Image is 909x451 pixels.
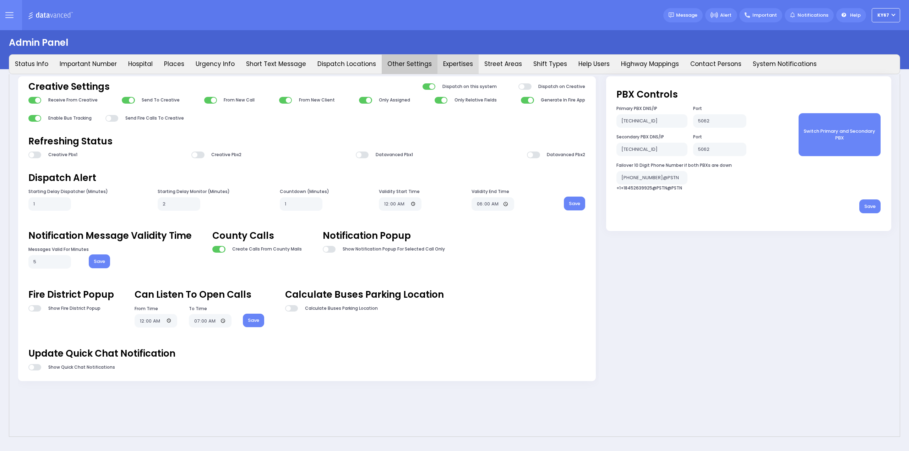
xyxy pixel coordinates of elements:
label: Show Fire District Popup [28,305,100,312]
div: Refreshing Status [28,134,586,148]
button: Hospital [123,55,158,74]
label: Dispatch on this system [423,83,497,90]
span: KY67 [877,12,889,18]
button: Save [243,314,264,327]
div: Can Listen To Open Calls [135,288,264,302]
button: Dispatch Locations [312,55,382,74]
button: Short Text Message [240,55,312,74]
label: Dispatch on Creative [518,83,585,90]
button: Urgency Info [190,55,240,74]
div: Notification Popup [323,229,445,243]
label: Starting Delay Monitor (Minutes) [158,188,230,195]
button: Important Number [54,55,123,74]
div: Dispatch Alert [28,171,586,185]
label: Enable Bus Tracking [28,115,92,122]
div: Fire District Popup [28,288,114,302]
label: Port [693,134,702,140]
button: Save [89,254,110,268]
button: Switch Primary and Secondary PBX [799,113,881,156]
label: Create Calls From County Mails [212,246,302,253]
button: Highway Mappings [615,55,685,74]
label: From New Client [279,97,335,104]
div: Calculate Buses Parking Location [285,288,444,302]
button: Contact Persons [685,55,747,74]
button: KY67 [872,8,900,22]
span: Message [676,12,697,19]
div: Admin Panel [9,36,69,50]
button: Street Areas [479,55,528,74]
label: Messages Valid For Minutes [28,246,89,253]
span: Important [752,12,777,19]
label: Primary PBX DNS/IP [616,105,657,112]
img: message.svg [669,12,674,18]
label: Secondary PBX DNS/IP [616,134,664,140]
label: Validity End Time [472,188,509,195]
label: Port [693,105,702,112]
label: Creative Pbx1 [28,152,77,158]
label: Only Assigned [359,97,410,104]
button: Expertises [437,55,479,74]
button: System Notifications [747,55,822,74]
button: Other Settings [382,55,437,74]
span: Alert [720,12,731,19]
span: Help [850,12,861,19]
button: Status Info [9,55,54,74]
label: Starting Delay Dispatcher (Minutes) [28,188,108,195]
label: Failover 10 Digit Phone Number if both PBXs are down [616,162,732,169]
label: Creative Pbx2 [191,152,241,158]
span: Notifications [798,12,828,19]
span: +1+18452639925@PSTN@PSTN [616,185,682,191]
label: From New Call [204,97,255,104]
button: Help Users [573,55,615,74]
button: Save [564,197,585,210]
label: Calculate Buses Parking Location [285,305,378,312]
div: Notification Message Validity Time [28,229,192,243]
button: Shift Types [528,55,573,74]
label: Show Notification Popup For Selected Call Only [323,246,445,253]
label: Datavanced Pbx2 [527,152,585,158]
div: Update Quick Chat Notification [28,347,586,361]
div: County Calls [212,229,302,243]
label: To Time [189,306,207,312]
label: Only Relative Fields [435,97,497,104]
button: Save [859,199,881,213]
img: Logo [28,11,75,20]
label: Countdown (Minutes) [280,188,329,195]
div: Creative Settings [28,80,110,94]
label: From Time [135,306,158,312]
label: Show Quick Chat Notifications [28,364,115,371]
label: Receive From Creative [28,97,98,104]
button: Places [158,55,190,74]
label: Validity Start Time [379,188,420,195]
label: Generate In Fire App [521,97,585,104]
label: Datavanced Pbx1 [356,152,413,158]
label: Send Fire Calls To Creative [105,115,184,122]
label: Send To Creative [122,97,180,104]
div: PBX Controls [616,88,678,101]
